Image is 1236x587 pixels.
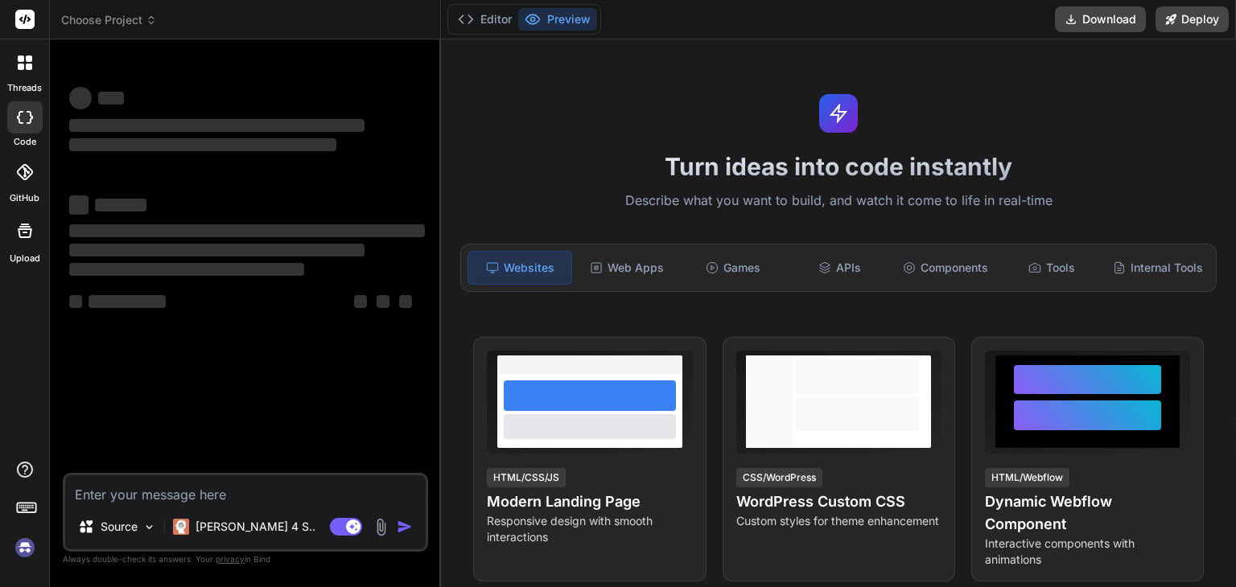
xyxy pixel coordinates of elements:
p: Always double-check its answers. Your in Bind [63,552,428,567]
span: ‌ [69,119,365,132]
p: Responsive design with smooth interactions [487,513,692,545]
label: Upload [10,252,40,265]
span: ‌ [69,138,336,151]
div: Websites [468,251,572,285]
span: ‌ [69,224,425,237]
h1: Turn ideas into code instantly [451,152,1226,181]
img: attachment [372,518,390,536]
div: CSS/WordPress [736,468,822,487]
span: privacy [216,554,245,564]
div: Internal Tools [1106,251,1209,285]
span: ‌ [399,295,412,308]
span: Choose Project [61,12,157,28]
div: APIs [788,251,891,285]
h4: Dynamic Webflow Component [985,491,1190,536]
span: ‌ [95,199,146,211]
img: signin [11,534,39,561]
div: HTML/CSS/JS [487,468,566,487]
button: Preview [518,8,597,31]
p: Custom styles for theme enhancement [736,513,941,529]
div: Games [682,251,785,285]
label: code [14,135,36,149]
span: ‌ [377,295,389,308]
span: ‌ [89,295,166,308]
span: ‌ [69,295,82,308]
span: ‌ [69,195,89,215]
div: HTML/Webflow [985,468,1069,487]
span: ‌ [354,295,367,308]
p: Describe what you want to build, and watch it come to life in real-time [451,191,1226,211]
h4: WordPress Custom CSS [736,491,941,513]
img: icon [397,519,413,535]
span: ‌ [69,263,304,276]
h4: Modern Landing Page [487,491,692,513]
button: Editor [451,8,518,31]
button: Deploy [1156,6,1229,32]
span: ‌ [98,92,124,105]
img: Claude 4 Sonnet [173,519,189,535]
button: Download [1055,6,1146,32]
div: Tools [1000,251,1103,285]
p: Interactive components with animations [985,536,1190,568]
p: Source [101,519,138,535]
p: [PERSON_NAME] 4 S.. [196,519,315,535]
label: threads [7,81,42,95]
img: Pick Models [142,520,156,534]
div: Components [894,251,997,285]
span: ‌ [69,87,92,109]
div: Web Apps [575,251,678,285]
span: ‌ [69,244,365,257]
label: GitHub [10,191,39,205]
